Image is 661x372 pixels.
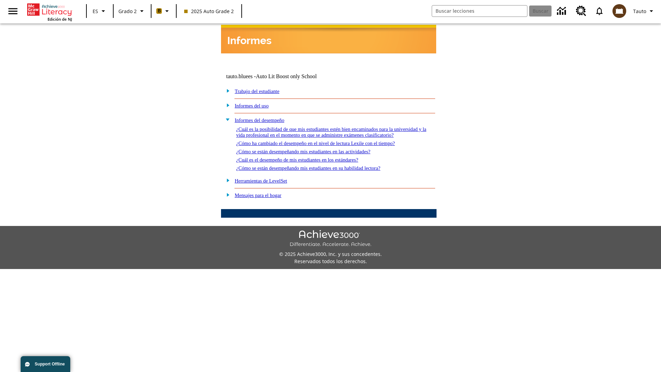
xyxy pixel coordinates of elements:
a: Informes del uso [235,103,269,108]
a: Mensajes para el hogar [235,193,282,198]
a: Notificaciones [590,2,608,20]
nobr: Auto Lit Boost only School [256,73,317,79]
span: 2025 Auto Grade 2 [184,8,234,15]
td: tauto.bluees - [226,73,353,80]
button: Boost El color de la clase es anaranjado claro. Cambiar el color de la clase. [154,5,174,17]
span: ES [93,8,98,15]
img: plus.gif [223,192,230,198]
img: plus.gif [223,102,230,108]
a: Centro de información [553,2,572,21]
button: Support Offline [21,356,70,372]
a: ¿Cómo se están desempeñando mis estudiantes en su habilidad lectora? [236,165,380,171]
img: plus.gif [223,177,230,183]
a: ¿Cuál es el desempeño de mis estudiantes en los estándares? [236,157,358,163]
a: ¿Cómo ha cambiado el desempeño en el nivel de lectura Lexile con el tiempo? [236,141,395,146]
span: Tauto [633,8,646,15]
button: Lenguaje: ES, Selecciona un idioma [89,5,111,17]
a: ¿Cuál es la posibilidad de que mis estudiantes estén bien encaminados para la universidad y la vi... [236,126,426,138]
img: minus.gif [223,116,230,123]
div: Portada [27,2,72,22]
a: Trabajo del estudiante [235,89,280,94]
span: Edición de NJ [48,17,72,22]
a: ¿Cómo se están desempeñando mis estudiantes en las actividades? [236,149,370,154]
img: avatar image [612,4,626,18]
img: Achieve3000 Differentiate Accelerate Achieve [290,230,371,248]
button: Grado: Grado 2, Elige un grado [116,5,149,17]
input: Buscar campo [432,6,527,17]
a: Centro de recursos, Se abrirá en una pestaña nueva. [572,2,590,20]
button: Perfil/Configuración [630,5,658,17]
img: plus.gif [223,87,230,94]
button: Abrir el menú lateral [3,1,23,21]
span: Support Offline [35,362,65,366]
a: Herramientas de LevelSet [235,178,287,184]
button: Escoja un nuevo avatar [608,2,630,20]
img: header [221,25,436,53]
span: B [158,7,161,15]
a: Informes del desempeño [235,117,284,123]
span: Grado 2 [118,8,137,15]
